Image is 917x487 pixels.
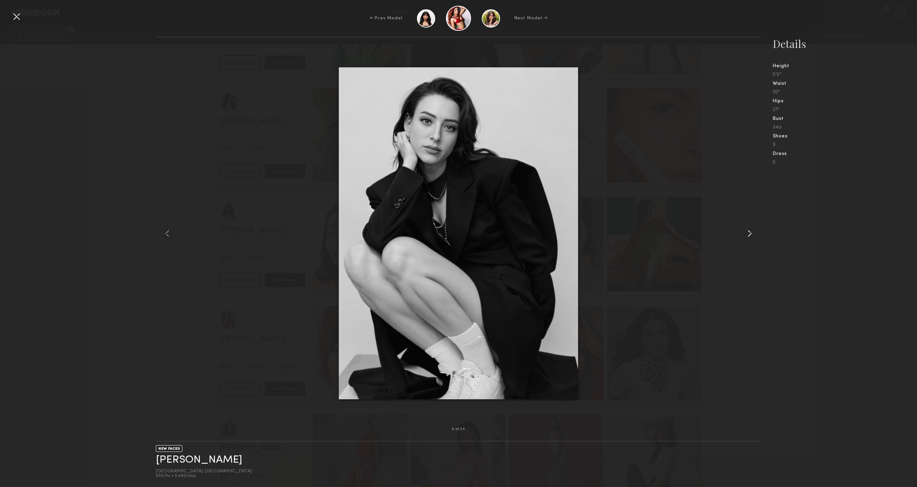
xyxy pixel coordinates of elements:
[773,134,917,139] div: Shoes
[156,474,252,478] div: $65/hr • $460/day
[452,428,465,431] div: 8 of 24
[773,81,917,86] div: Waist
[773,151,917,156] div: Dress
[156,469,252,474] div: [GEOGRAPHIC_DATA], [GEOGRAPHIC_DATA]
[773,160,917,165] div: 6
[773,143,917,148] div: 9
[773,72,917,77] div: 5'5"
[156,454,242,466] a: [PERSON_NAME]
[773,37,917,51] div: Details
[773,125,917,130] div: 34a
[370,15,403,21] div: ← Prev Model
[773,90,917,95] div: 30"
[156,445,182,452] div: NEW FACES
[773,116,917,121] div: Bust
[773,64,917,69] div: Height
[773,107,917,112] div: 37"
[514,15,548,21] div: Next Model →
[773,99,917,104] div: Hips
